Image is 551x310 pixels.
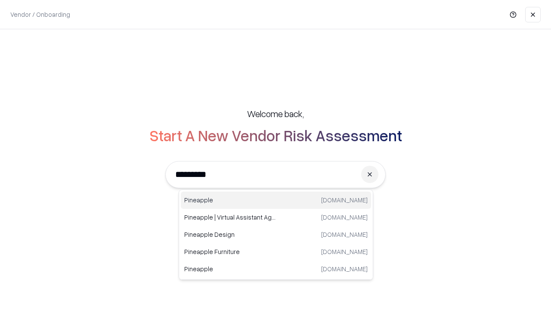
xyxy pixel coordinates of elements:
p: [DOMAIN_NAME] [321,264,368,273]
h2: Start A New Vendor Risk Assessment [149,127,402,144]
p: Pineapple [184,195,276,205]
p: Pineapple Furniture [184,247,276,256]
p: [DOMAIN_NAME] [321,213,368,222]
p: [DOMAIN_NAME] [321,247,368,256]
p: Vendor / Onboarding [10,10,70,19]
p: Pineapple Design [184,230,276,239]
p: Pineapple | Virtual Assistant Agency [184,213,276,222]
h5: Welcome back, [247,108,304,120]
p: [DOMAIN_NAME] [321,230,368,239]
p: Pineapple [184,264,276,273]
p: [DOMAIN_NAME] [321,195,368,205]
div: Suggestions [179,189,373,280]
